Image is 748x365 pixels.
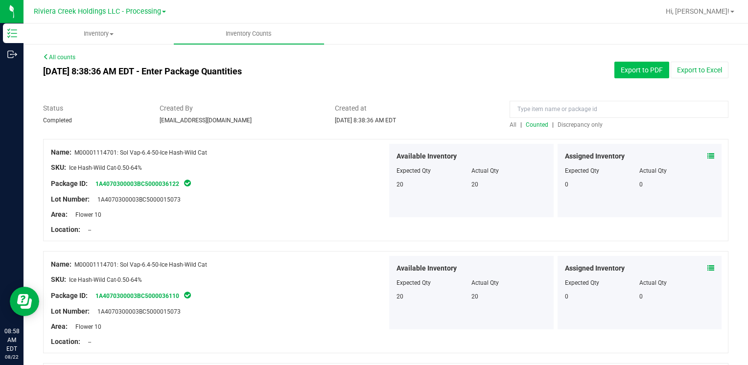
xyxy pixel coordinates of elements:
span: SKU: [51,163,66,171]
span: Assigned Inventory [565,263,625,274]
span: Actual Qty [471,167,499,174]
span: Ice Hash-Wild Cat-0.50-64% [69,276,142,283]
span: Status [43,103,145,114]
button: Export to Excel [671,62,728,78]
div: 0 [565,292,640,301]
button: Export to PDF [614,62,669,78]
span: Ice Hash-Wild Cat-0.50-64% [69,164,142,171]
h4: [DATE] 8:38:36 AM EDT - Enter Package Quantities [43,67,437,76]
span: All [510,121,516,128]
inline-svg: Inventory [7,28,17,38]
span: Location: [51,338,80,345]
a: Counted [523,121,552,128]
span: Actual Qty [471,279,499,286]
span: 20 [397,293,403,300]
input: Type item name or package id [510,101,728,118]
div: Actual Qty [639,166,714,175]
span: Expected Qty [397,279,431,286]
span: -- [83,227,91,233]
a: Inventory [23,23,174,44]
span: Created at [335,103,495,114]
span: Completed [43,117,72,124]
span: Available Inventory [397,151,457,161]
span: Available Inventory [397,263,457,274]
span: Riviera Creek Holdings LLC - Processing [34,7,161,16]
span: 20 [397,181,403,188]
span: Counted [526,121,548,128]
span: Assigned Inventory [565,151,625,161]
a: Discrepancy only [555,121,603,128]
span: M00001114701: Sol Vap-6.4-50-Ice Hash-Wild Cat [74,261,207,268]
span: [DATE] 8:38:36 AM EDT [335,117,396,124]
span: 20 [471,181,478,188]
span: Area: [51,210,68,218]
a: All [510,121,520,128]
span: Location: [51,226,80,233]
inline-svg: Outbound [7,49,17,59]
div: Expected Qty [565,166,640,175]
a: 1A4070300003BC5000036110 [95,293,179,299]
div: Actual Qty [639,278,714,287]
span: Name: [51,148,71,156]
span: Area: [51,322,68,330]
span: Flower 10 [70,323,101,330]
span: M00001114701: Sol Vap-6.4-50-Ice Hash-Wild Cat [74,149,207,156]
span: 0 [639,181,643,188]
div: 0 [565,180,640,189]
span: -- [83,339,91,345]
span: | [552,121,554,128]
span: Lot Number: [51,195,90,203]
span: [EMAIL_ADDRESS][DOMAIN_NAME] [160,117,252,124]
span: Inventory [24,29,173,38]
span: Name: [51,260,71,268]
span: SKU: [51,275,66,283]
span: 1A4070300003BC5000015073 [93,196,181,203]
iframe: Resource center [10,287,39,316]
div: Expected Qty [565,278,640,287]
span: In Sync [183,290,192,300]
span: Flower 10 [70,211,101,218]
span: Created By [160,103,320,114]
span: In Sync [183,178,192,188]
span: Hi, [PERSON_NAME]! [666,7,729,15]
span: Inventory Counts [212,29,285,38]
span: Expected Qty [397,167,431,174]
span: 1A4070300003BC5000015073 [93,308,181,315]
span: 0 [639,293,643,300]
a: All counts [43,54,75,61]
span: Package ID: [51,292,88,299]
a: 1A4070300003BC5000036122 [95,181,179,187]
span: Package ID: [51,180,88,187]
p: 08:58 AM EDT [4,327,19,353]
span: | [520,121,522,128]
span: Discrepancy only [558,121,603,128]
span: 20 [471,293,478,300]
a: Inventory Counts [174,23,324,44]
p: 08/22 [4,353,19,361]
span: Lot Number: [51,307,90,315]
